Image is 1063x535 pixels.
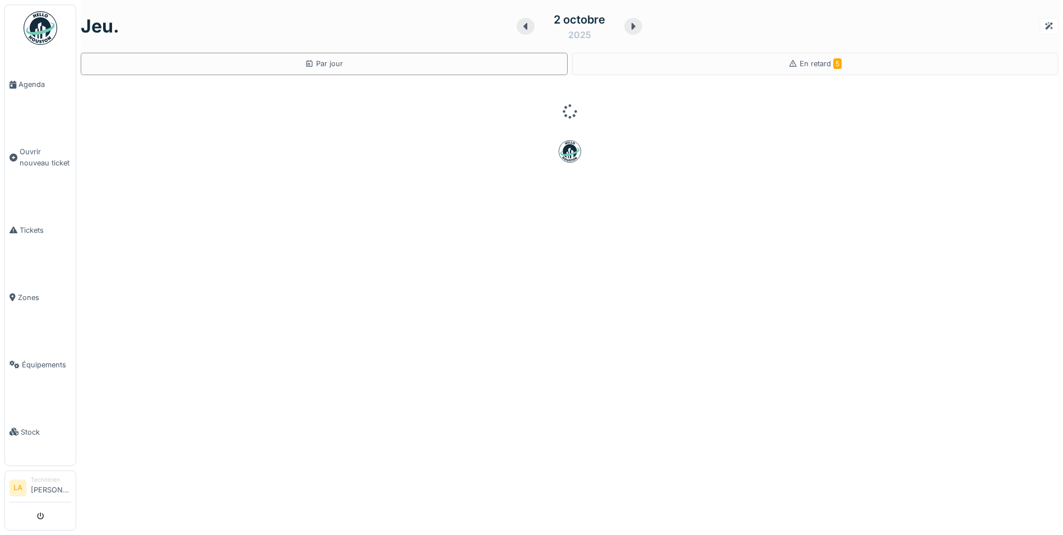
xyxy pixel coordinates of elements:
img: badge-BVDL4wpA.svg [559,140,581,163]
span: En retard [800,59,842,68]
h1: jeu. [81,16,119,37]
img: Badge_color-CXgf-gQk.svg [24,11,57,45]
a: Équipements [5,331,76,398]
li: [PERSON_NAME] [31,476,71,500]
a: Stock [5,398,76,465]
a: Zones [5,264,76,331]
div: 2 octobre [554,11,605,28]
li: LA [10,479,26,496]
a: Ouvrir nouveau ticket [5,118,76,196]
div: Technicien [31,476,71,484]
span: Ouvrir nouveau ticket [20,146,71,168]
span: Tickets [20,225,71,236]
span: Stock [21,427,71,437]
a: Agenda [5,51,76,118]
span: 5 [833,58,842,69]
a: LA Technicien[PERSON_NAME] [10,476,71,502]
div: 2025 [568,28,591,41]
div: Par jour [305,58,343,69]
span: Zones [18,292,71,303]
span: Équipements [22,359,71,370]
span: Agenda [18,79,71,90]
a: Tickets [5,196,76,264]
